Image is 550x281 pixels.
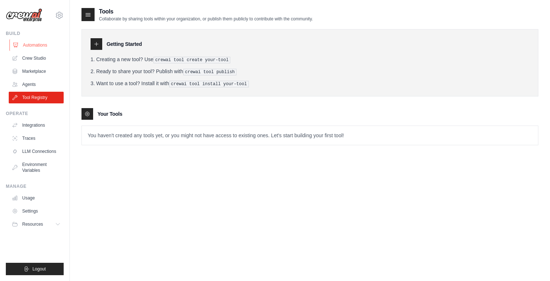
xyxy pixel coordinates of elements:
[9,218,64,230] button: Resources
[6,263,64,275] button: Logout
[9,119,64,131] a: Integrations
[107,40,142,48] h3: Getting Started
[6,31,64,36] div: Build
[9,159,64,176] a: Environment Variables
[9,92,64,103] a: Tool Registry
[9,39,64,51] a: Automations
[9,146,64,157] a: LLM Connections
[99,7,313,16] h2: Tools
[99,16,313,22] p: Collaborate by sharing tools within your organization, or publish them publicly to contribute wit...
[9,79,64,90] a: Agents
[9,66,64,77] a: Marketplace
[82,126,538,145] p: You haven't created any tools yet, or you might not have access to existing ones. Let's start bui...
[22,221,43,227] span: Resources
[9,52,64,64] a: Crew Studio
[91,68,529,75] li: Ready to share your tool? Publish with
[6,8,42,22] img: Logo
[183,69,237,75] pre: crewai tool publish
[6,183,64,189] div: Manage
[91,56,529,63] li: Creating a new tool? Use
[9,205,64,217] a: Settings
[32,266,46,272] span: Logout
[9,132,64,144] a: Traces
[91,80,529,87] li: Want to use a tool? Install it with
[169,81,249,87] pre: crewai tool install your-tool
[9,192,64,204] a: Usage
[97,110,122,118] h3: Your Tools
[6,111,64,116] div: Operate
[154,57,231,63] pre: crewai tool create your-tool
